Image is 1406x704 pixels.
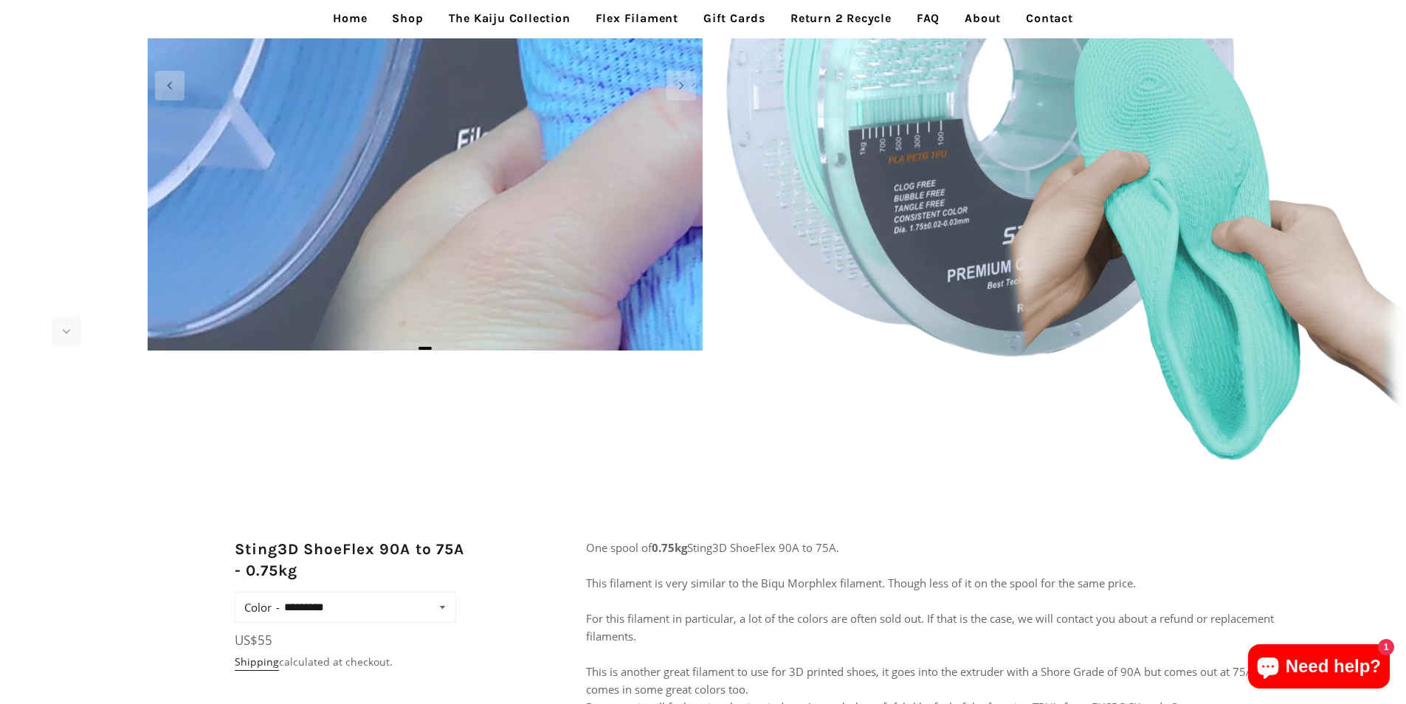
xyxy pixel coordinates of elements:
label: Color [244,597,280,618]
div: calculated at checkout. [235,654,456,670]
div: Next slide [666,71,696,100]
a: Shipping [235,655,279,671]
strong: 0.75kg [652,540,687,555]
div: Previous slide [155,71,185,100]
h2: Sting3D ShoeFlex 90A to 75A - 0.75kg [235,539,469,582]
span: US$55 [235,632,272,649]
inbox-online-store-chat: Shopify online store chat [1244,644,1394,692]
span: This is another great filament to use for 3D printed shoes, it goes into the extruder with a Shor... [586,664,1288,697]
span: Go to slide 1 [418,347,432,350]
